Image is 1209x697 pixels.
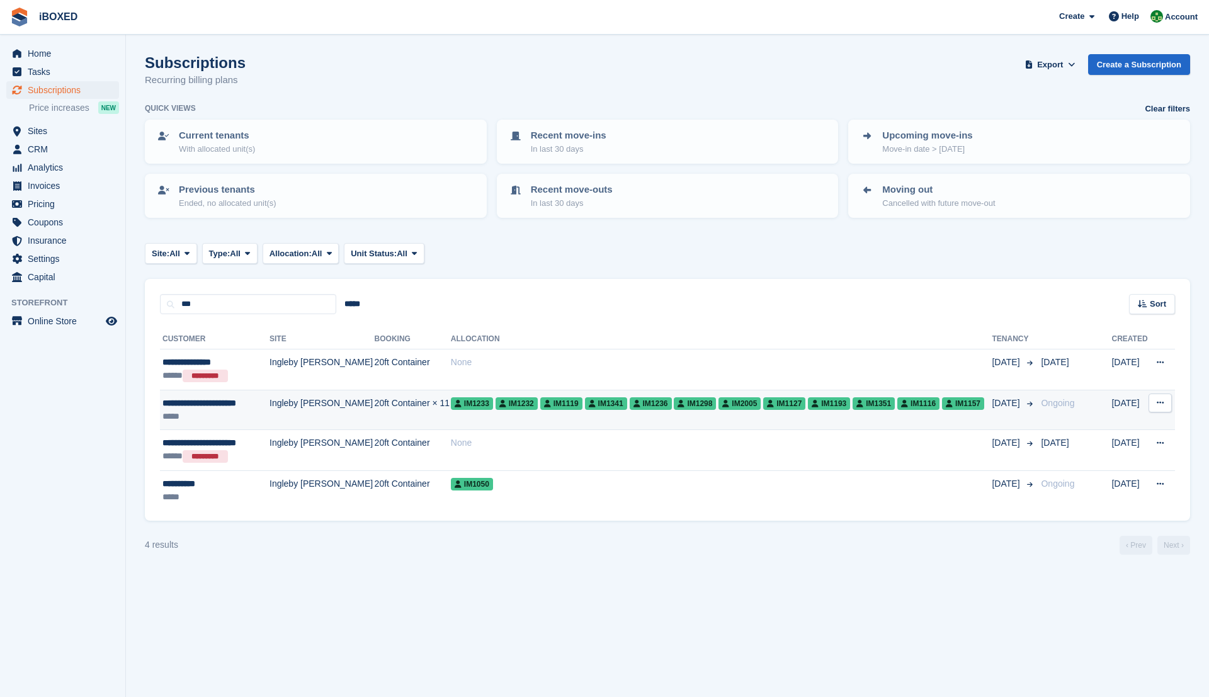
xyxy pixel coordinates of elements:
[1117,536,1193,555] nav: Page
[451,329,992,349] th: Allocation
[270,470,375,510] td: Ingleby [PERSON_NAME]
[1150,10,1163,23] img: Amanda Forder
[882,128,972,143] p: Upcoming move-ins
[160,329,270,349] th: Customer
[992,397,1022,410] span: [DATE]
[28,81,103,99] span: Subscriptions
[6,312,119,330] a: menu
[152,247,169,260] span: Site:
[344,243,424,264] button: Unit Status: All
[1111,349,1148,390] td: [DATE]
[6,45,119,62] a: menu
[1111,390,1148,430] td: [DATE]
[28,140,103,158] span: CRM
[146,175,485,217] a: Previous tenants Ended, no allocated unit(s)
[6,122,119,140] a: menu
[882,143,972,156] p: Move-in date > [DATE]
[29,102,89,114] span: Price increases
[375,430,451,471] td: 20ft Container
[6,268,119,286] a: menu
[897,397,939,410] span: IM1116
[1111,329,1148,349] th: Created
[531,128,606,143] p: Recent move-ins
[531,183,613,197] p: Recent move-outs
[853,397,895,410] span: IM1351
[6,250,119,268] a: menu
[1165,11,1198,23] span: Account
[145,54,246,71] h1: Subscriptions
[540,397,582,410] span: IM1119
[6,159,119,176] a: menu
[270,247,312,260] span: Allocation:
[1120,536,1152,555] a: Previous
[882,183,995,197] p: Moving out
[6,81,119,99] a: menu
[763,397,805,410] span: IM1127
[270,430,375,471] td: Ingleby [PERSON_NAME]
[28,250,103,268] span: Settings
[1041,398,1074,408] span: Ongoing
[849,175,1189,217] a: Moving out Cancelled with future move-out
[11,297,125,309] span: Storefront
[992,436,1022,450] span: [DATE]
[1088,54,1190,75] a: Create a Subscription
[270,329,375,349] th: Site
[1059,10,1084,23] span: Create
[882,197,995,210] p: Cancelled with future move-out
[1121,10,1139,23] span: Help
[270,390,375,430] td: Ingleby [PERSON_NAME]
[498,175,837,217] a: Recent move-outs In last 30 days
[10,8,29,26] img: stora-icon-8386f47178a22dfd0bd8f6a31ec36ba5ce8667c1dd55bd0f319d3a0aa187defe.svg
[145,538,178,552] div: 4 results
[28,213,103,231] span: Coupons
[6,63,119,81] a: menu
[992,477,1022,490] span: [DATE]
[1037,59,1063,71] span: Export
[145,73,246,88] p: Recurring billing plans
[942,397,984,410] span: IM1157
[674,397,716,410] span: IM1298
[6,195,119,213] a: menu
[375,390,451,430] td: 20ft Container × 11
[1145,103,1190,115] a: Clear filters
[992,356,1022,369] span: [DATE]
[375,470,451,510] td: 20ft Container
[6,232,119,249] a: menu
[585,397,627,410] span: IM1341
[6,140,119,158] a: menu
[28,312,103,330] span: Online Store
[179,143,255,156] p: With allocated unit(s)
[146,121,485,162] a: Current tenants With allocated unit(s)
[6,177,119,195] a: menu
[98,101,119,114] div: NEW
[145,103,196,114] h6: Quick views
[1023,54,1078,75] button: Export
[28,232,103,249] span: Insurance
[498,121,837,162] a: Recent move-ins In last 30 days
[451,478,493,490] span: IM1050
[496,397,538,410] span: IM1232
[104,314,119,329] a: Preview store
[179,183,276,197] p: Previous tenants
[169,247,180,260] span: All
[1041,438,1069,448] span: [DATE]
[1157,536,1190,555] a: Next
[1041,479,1074,489] span: Ongoing
[451,356,992,369] div: None
[28,195,103,213] span: Pricing
[992,329,1036,349] th: Tenancy
[375,329,451,349] th: Booking
[263,243,339,264] button: Allocation: All
[312,247,322,260] span: All
[1111,470,1148,510] td: [DATE]
[28,45,103,62] span: Home
[718,397,761,410] span: IM2005
[1150,298,1166,310] span: Sort
[145,243,197,264] button: Site: All
[28,177,103,195] span: Invoices
[28,63,103,81] span: Tasks
[270,349,375,390] td: Ingleby [PERSON_NAME]
[630,397,672,410] span: IM1236
[451,397,493,410] span: IM1233
[230,247,241,260] span: All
